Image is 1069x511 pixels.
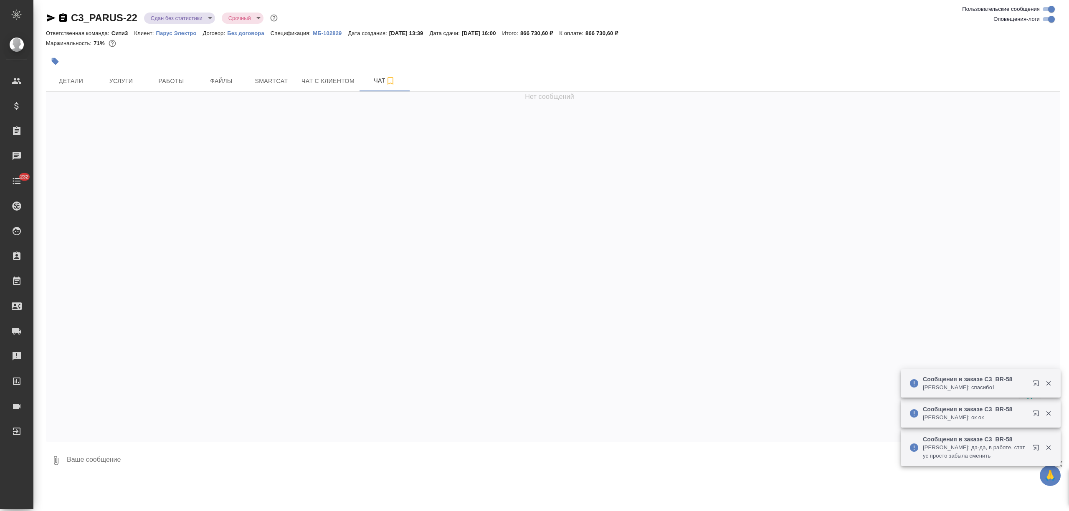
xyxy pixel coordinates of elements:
[348,30,389,36] p: Дата создания:
[923,383,1027,392] p: [PERSON_NAME]: спасибо1
[203,30,227,36] p: Договор:
[559,30,585,36] p: К оплате:
[156,29,203,36] a: Парус Электро
[227,29,271,36] a: Без договора
[962,5,1040,13] span: Пользовательские сообщения
[1040,380,1057,387] button: Закрыть
[1028,375,1048,395] button: Открыть в новой вкладке
[525,92,574,102] span: Нет сообщений
[227,30,271,36] p: Без договора
[923,375,1027,383] p: Сообщения в заказе C3_BR-58
[156,30,203,36] p: Парус Электро
[111,30,134,36] p: Сити3
[313,30,348,36] p: МБ-102829
[46,40,94,46] p: Маржинальность:
[1028,405,1048,425] button: Открыть в новой вкладке
[313,29,348,36] a: МБ-102829
[151,76,191,86] span: Работы
[923,435,1027,443] p: Сообщения в заказе C3_BR-58
[365,76,405,86] span: Чат
[385,76,395,86] svg: Подписаться
[101,76,141,86] span: Услуги
[226,15,253,22] button: Срочный
[15,173,34,181] span: 232
[271,30,313,36] p: Спецификация:
[301,76,355,86] span: Чат с клиентом
[51,76,91,86] span: Детали
[520,30,559,36] p: 866 730,60 ₽
[1040,444,1057,451] button: Закрыть
[1028,439,1048,459] button: Открыть в новой вкладке
[71,12,137,23] a: C3_PARUS-22
[2,171,31,191] a: 232
[58,13,68,23] button: Скопировать ссылку
[389,30,430,36] p: [DATE] 13:39
[251,76,291,86] span: Smartcat
[585,30,624,36] p: 866 730,60 ₽
[923,413,1027,422] p: [PERSON_NAME]: ок ок
[462,30,502,36] p: [DATE] 16:00
[923,443,1027,460] p: [PERSON_NAME]: да-да, в работе, статус просто забыла сменить
[201,76,241,86] span: Файлы
[502,30,520,36] p: Итого:
[46,13,56,23] button: Скопировать ссылку для ЯМессенджера
[429,30,461,36] p: Дата сдачи:
[222,13,263,24] div: Сдан без статистики
[94,40,106,46] p: 71%
[46,30,111,36] p: Ответственная команда:
[1040,410,1057,417] button: Закрыть
[134,30,156,36] p: Клиент:
[46,52,64,70] button: Добавить тэг
[923,405,1027,413] p: Сообщения в заказе C3_BR-58
[107,38,118,49] button: 208039.08 RUB;
[148,15,205,22] button: Сдан без статистики
[144,13,215,24] div: Сдан без статистики
[993,15,1040,23] span: Оповещения-логи
[269,13,279,23] button: Доп статусы указывают на важность/срочность заказа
